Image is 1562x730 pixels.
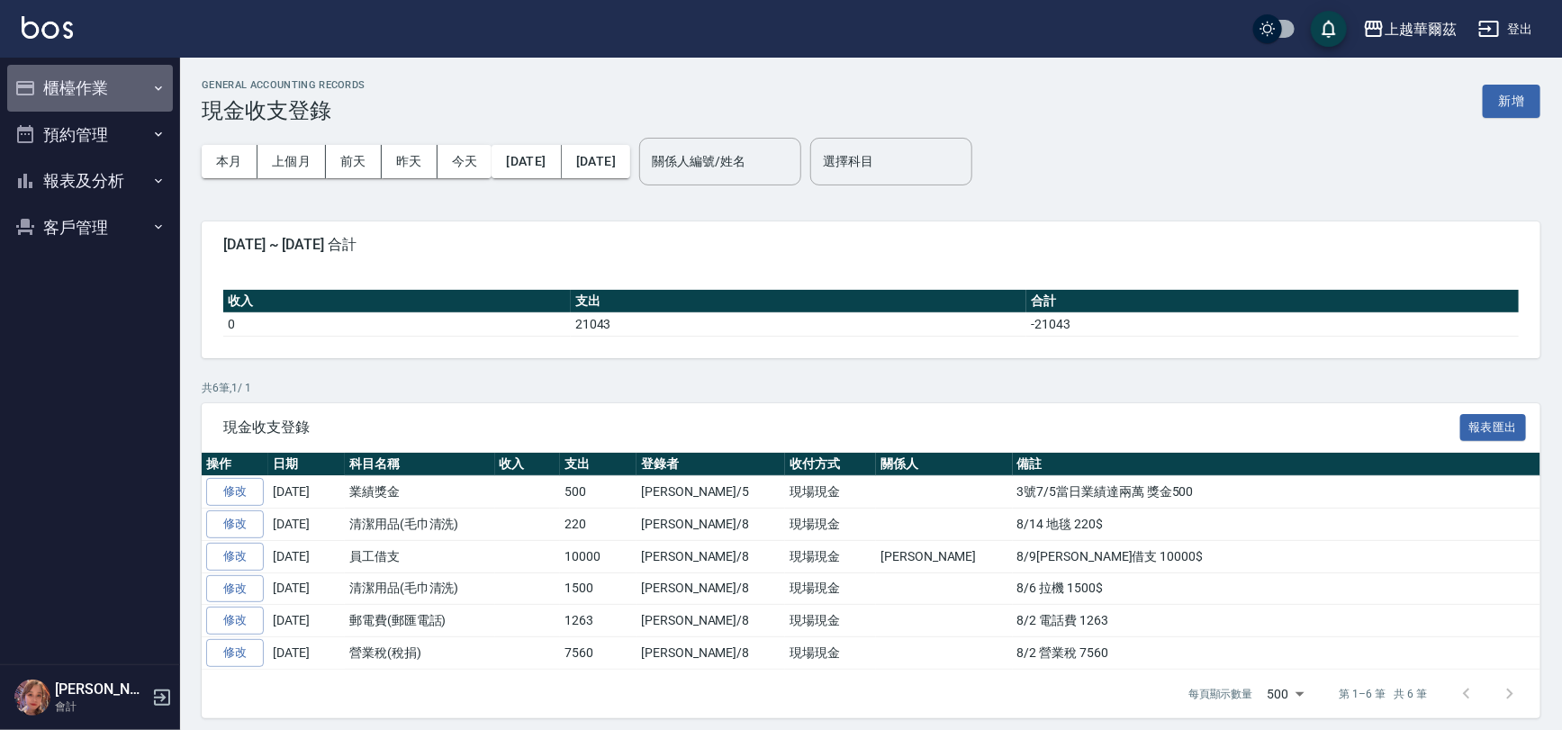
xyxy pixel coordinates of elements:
[1340,686,1427,702] p: 第 1–6 筆 共 6 筆
[345,540,495,572] td: 員工借支
[1356,11,1464,48] button: 上越華爾茲
[492,145,561,178] button: [DATE]
[206,639,264,667] a: 修改
[345,637,495,670] td: 營業稅(稅捐)
[560,605,637,637] td: 1263
[345,605,495,637] td: 郵電費(郵匯電話)
[345,453,495,476] th: 科目名稱
[785,605,876,637] td: 現場現金
[345,509,495,541] td: 清潔用品(毛巾清洗)
[785,453,876,476] th: 收付方式
[345,572,495,605] td: 清潔用品(毛巾清洗)
[202,79,366,91] h2: GENERAL ACCOUNTING RECORDS
[268,540,345,572] td: [DATE]
[7,158,173,204] button: 報表及分析
[1460,418,1527,435] a: 報表匯出
[637,453,785,476] th: 登錄者
[223,236,1519,254] span: [DATE] ~ [DATE] 合計
[206,575,264,603] a: 修改
[382,145,438,178] button: 昨天
[7,65,173,112] button: 櫃檯作業
[268,509,345,541] td: [DATE]
[223,290,571,313] th: 收入
[14,680,50,716] img: Person
[785,572,876,605] td: 現場現金
[1026,290,1519,313] th: 合計
[1013,453,1540,476] th: 備註
[22,16,73,39] img: Logo
[637,605,785,637] td: [PERSON_NAME]/8
[1483,85,1540,118] button: 新增
[206,510,264,538] a: 修改
[571,290,1027,313] th: 支出
[268,476,345,509] td: [DATE]
[1483,92,1540,109] a: 新增
[1013,540,1540,572] td: 8/9[PERSON_NAME]借支 10000$
[637,540,785,572] td: [PERSON_NAME]/8
[876,453,1012,476] th: 關係人
[1013,605,1540,637] td: 8/2 電話費 1263
[1013,476,1540,509] td: 3號7/5當日業績達兩萬 獎金500
[257,145,326,178] button: 上個月
[7,112,173,158] button: 預約管理
[1026,312,1519,336] td: -21043
[785,540,876,572] td: 現場現金
[223,419,1460,437] span: 現金收支登錄
[438,145,492,178] button: 今天
[268,453,345,476] th: 日期
[202,98,366,123] h3: 現金收支登錄
[560,637,637,670] td: 7560
[495,453,561,476] th: 收入
[326,145,382,178] button: 前天
[202,145,257,178] button: 本月
[1013,637,1540,670] td: 8/2 營業稅 7560
[206,478,264,506] a: 修改
[1188,686,1253,702] p: 每頁顯示數量
[562,145,630,178] button: [DATE]
[202,453,268,476] th: 操作
[1311,11,1347,47] button: save
[7,204,173,251] button: 客戶管理
[637,572,785,605] td: [PERSON_NAME]/8
[637,637,785,670] td: [PERSON_NAME]/8
[637,476,785,509] td: [PERSON_NAME]/5
[1471,13,1540,46] button: 登出
[560,540,637,572] td: 10000
[55,680,147,698] h5: [PERSON_NAME]
[560,453,637,476] th: 支出
[637,509,785,541] td: [PERSON_NAME]/8
[268,637,345,670] td: [DATE]
[1013,509,1540,541] td: 8/14 地毯 220$
[1013,572,1540,605] td: 8/6 拉機 1500$
[268,572,345,605] td: [DATE]
[1260,670,1311,718] div: 500
[876,540,1012,572] td: [PERSON_NAME]
[571,312,1027,336] td: 21043
[560,509,637,541] td: 220
[560,572,637,605] td: 1500
[785,509,876,541] td: 現場現金
[560,476,637,509] td: 500
[206,543,264,571] a: 修改
[223,312,571,336] td: 0
[55,698,147,715] p: 會計
[345,476,495,509] td: 業績獎金
[1385,18,1457,41] div: 上越華爾茲
[785,476,876,509] td: 現場現金
[206,607,264,635] a: 修改
[202,380,1540,396] p: 共 6 筆, 1 / 1
[268,605,345,637] td: [DATE]
[785,637,876,670] td: 現場現金
[1460,414,1527,442] button: 報表匯出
